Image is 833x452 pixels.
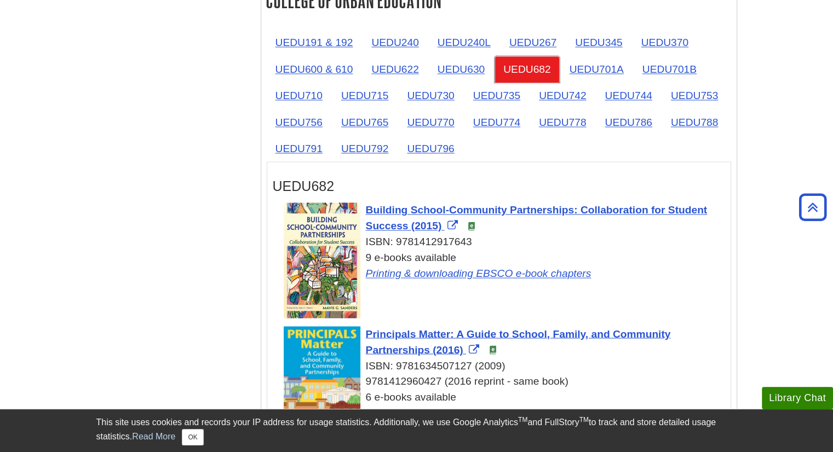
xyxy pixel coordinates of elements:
img: e-Book [489,345,497,354]
a: UEDU796 [398,135,463,162]
a: UEDU788 [662,109,727,136]
a: UEDU630 [429,56,493,83]
div: This site uses cookies and records your IP address for usage statistics. Additionally, we use Goo... [96,416,737,445]
a: Link opens in new window [366,268,591,279]
a: UEDU701A [561,56,633,83]
a: UEDU370 [633,29,697,56]
sup: TM [579,416,589,424]
a: UEDU774 [464,109,529,136]
a: UEDU622 [363,56,427,83]
a: Link opens in new window [366,407,591,418]
div: ISBN: 9781412917643 [284,234,725,250]
a: UEDU730 [398,82,463,109]
a: UEDU786 [596,109,660,136]
a: UEDU765 [332,109,397,136]
span: Building School-Community Partnerships: Collaboration for Student Success (2015) [366,204,708,231]
a: UEDU345 [566,29,631,56]
img: Cover Art [284,202,360,318]
a: UEDU792 [332,135,397,162]
a: UEDU753 [662,82,727,109]
a: UEDU756 [267,109,331,136]
a: UEDU715 [332,82,397,109]
button: Library Chat [762,387,833,409]
a: UEDU701B [634,56,705,83]
a: UEDU240L [429,29,499,56]
a: UEDU710 [267,82,331,109]
a: Read More [132,432,175,441]
a: UEDU267 [501,29,565,56]
a: UEDU791 [267,135,331,162]
a: UEDU744 [596,82,660,109]
div: 6 e-books available [284,389,725,421]
a: UEDU778 [530,109,595,136]
a: UEDU240 [363,29,427,56]
h3: UEDU682 [273,178,725,194]
a: Link opens in new window [366,328,671,355]
a: UEDU742 [530,82,595,109]
a: UEDU600 & 610 [267,56,362,83]
div: ISBN: 9781634507127 (2009) 9781412960427 (2016 reprint - same book) [284,358,725,390]
a: UEDU770 [398,109,463,136]
img: e-Book [467,222,476,230]
a: Back to Top [795,200,830,215]
a: UEDU191 & 192 [267,29,362,56]
sup: TM [518,416,527,424]
img: Cover Art [284,326,360,436]
a: UEDU735 [464,82,529,109]
div: 9 e-books available [284,250,725,282]
a: Link opens in new window [366,204,708,231]
button: Close [182,429,203,445]
a: UEDU682 [495,56,559,83]
span: Principals Matter: A Guide to School, Family, and Community Partnerships (2016) [366,328,671,355]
